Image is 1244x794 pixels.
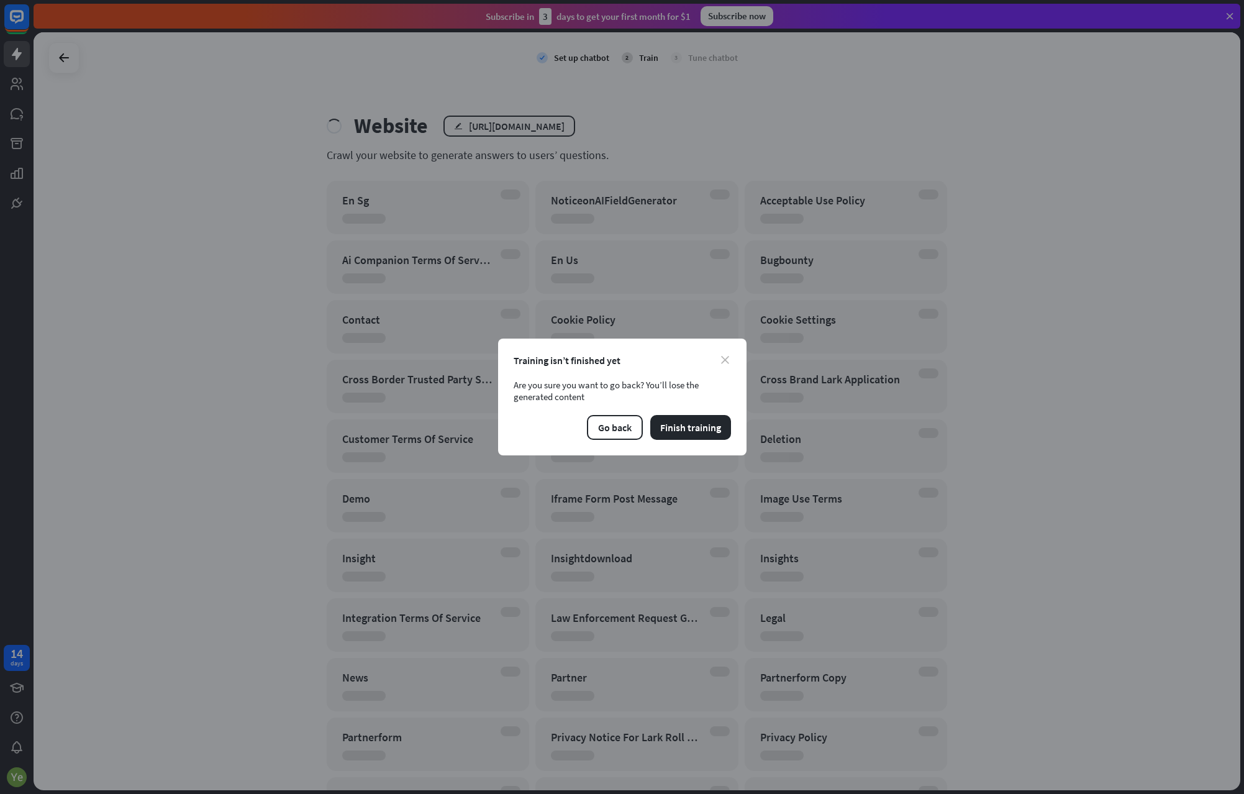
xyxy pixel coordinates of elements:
[650,415,731,440] button: Finish training
[587,415,643,440] button: Go back
[10,5,47,42] button: Open LiveChat chat widget
[721,356,729,364] i: close
[514,354,731,367] div: Training isn’t finished yet
[514,379,731,403] div: Are you sure you want to go back? You’ll lose the generated content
